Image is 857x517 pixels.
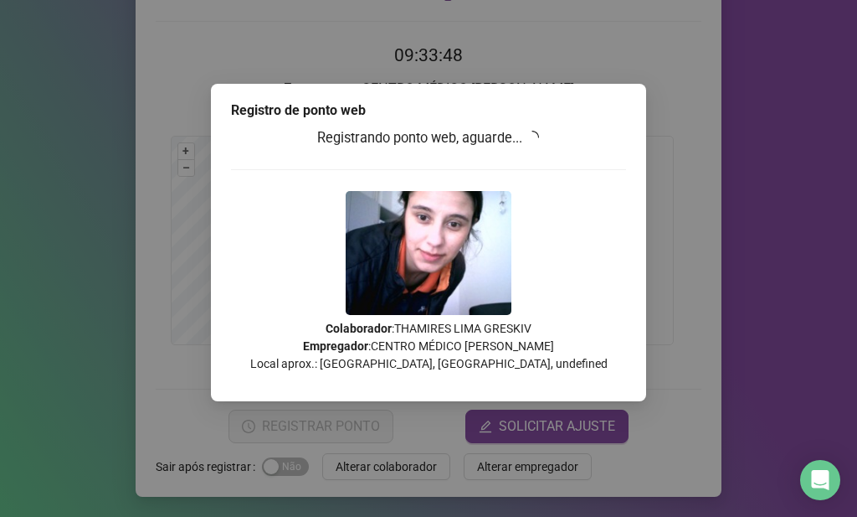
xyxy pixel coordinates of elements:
img: Z [346,191,511,315]
h3: Registrando ponto web, aguarde... [231,127,626,149]
div: Open Intercom Messenger [800,460,840,500]
div: Registro de ponto web [231,101,626,121]
span: loading [526,131,539,144]
strong: Colaborador [326,322,392,335]
strong: Empregador [303,339,368,353]
p: : THAMIRES LIMA GRESKIV : CENTRO MÉDICO [PERSON_NAME] Local aprox.: [GEOGRAPHIC_DATA], [GEOGRAPHI... [231,320,626,373]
